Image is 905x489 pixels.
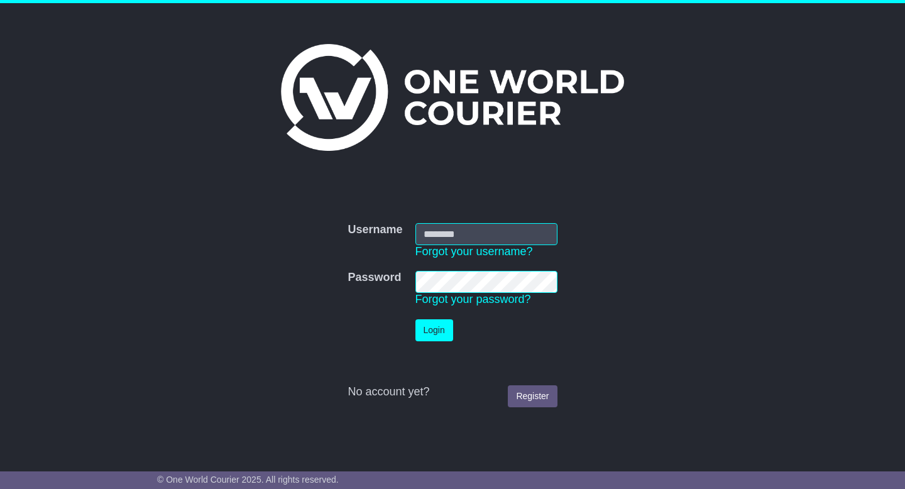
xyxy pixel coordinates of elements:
img: One World [281,44,624,151]
a: Forgot your username? [415,245,533,258]
a: Forgot your password? [415,293,531,305]
div: No account yet? [348,385,557,399]
label: Password [348,271,401,285]
label: Username [348,223,402,237]
a: Register [508,385,557,407]
span: © One World Courier 2025. All rights reserved. [157,475,339,485]
button: Login [415,319,453,341]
